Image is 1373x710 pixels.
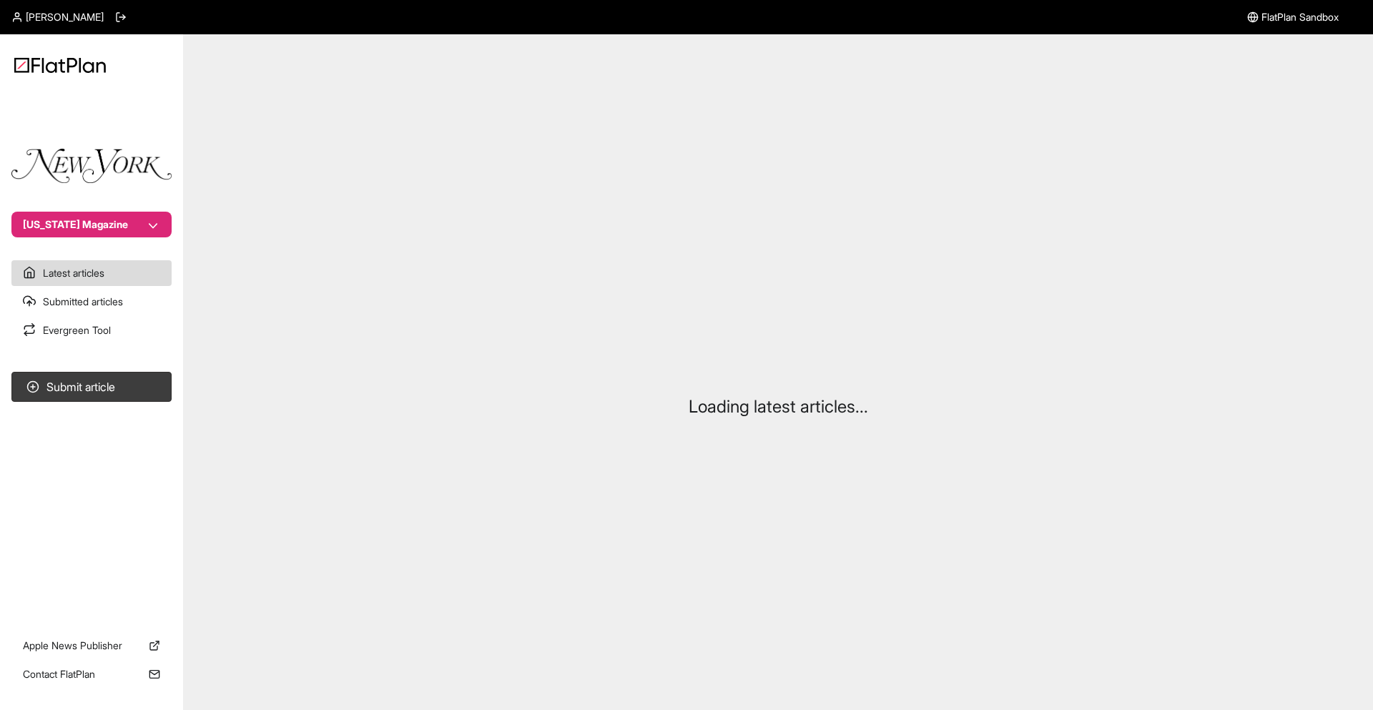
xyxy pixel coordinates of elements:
img: Logo [14,57,106,73]
a: [PERSON_NAME] [11,10,104,24]
a: Contact FlatPlan [11,661,172,687]
span: [PERSON_NAME] [26,10,104,24]
span: FlatPlan Sandbox [1261,10,1339,24]
a: Apple News Publisher [11,633,172,659]
button: [US_STATE] Magazine [11,212,172,237]
a: Latest articles [11,260,172,286]
img: Publication Logo [11,149,172,183]
a: Evergreen Tool [11,317,172,343]
button: Submit article [11,372,172,402]
p: Loading latest articles... [689,395,868,418]
a: Submitted articles [11,289,172,315]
